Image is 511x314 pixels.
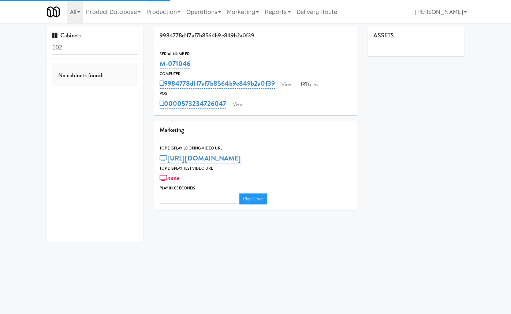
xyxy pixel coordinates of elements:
[373,31,394,40] span: ASSETS
[298,79,323,90] a: Balena
[239,193,268,204] a: Play Once
[278,79,295,90] a: View
[160,90,352,97] div: POS
[58,71,104,80] span: No cabinets found.
[52,41,138,55] input: Search cabinets
[160,173,180,183] a: none
[154,26,357,45] div: 9984778d1f7af7b8564b9e849b2a0f39
[160,145,352,152] div: Top Display Looping Video Url
[160,99,227,109] a: 0000573234726047
[160,59,191,69] a: M-071046
[160,126,184,134] span: Marketing
[160,70,352,78] div: Computer
[47,5,60,18] img: Micromart
[160,165,352,172] div: Top Display Test Video Url
[52,31,82,40] span: Cabinets
[160,78,275,89] a: 9984778d1f7af7b8564b9e849b2a0f39
[160,153,241,163] a: [URL][DOMAIN_NAME]
[160,185,352,192] div: Play in X seconds
[160,51,352,58] div: Serial Number
[229,99,246,110] a: View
